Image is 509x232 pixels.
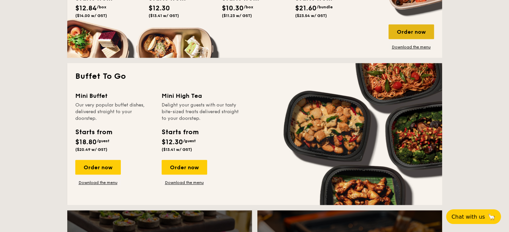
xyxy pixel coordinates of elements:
span: Chat with us [451,214,485,220]
span: $21.60 [295,4,317,12]
div: Starts from [162,127,198,137]
div: Mini Buffet [75,91,154,100]
span: ($14.00 w/ GST) [75,13,107,18]
div: Order now [162,160,207,175]
span: $12.84 [75,4,97,12]
span: $12.30 [149,4,170,12]
span: /bundle [317,5,333,9]
div: Delight your guests with our tasty bite-sized treats delivered straight to your doorstep. [162,102,240,122]
span: /box [244,5,253,9]
span: 🦙 [488,213,496,221]
div: Our very popular buffet dishes, delivered straight to your doorstep. [75,102,154,122]
div: Mini High Tea [162,91,240,100]
span: /box [97,5,106,9]
span: ($23.54 w/ GST) [295,13,327,18]
h2: Buffet To Go [75,71,434,82]
span: $12.30 [162,138,183,146]
span: ($11.23 w/ GST) [222,13,252,18]
div: Order now [75,160,121,175]
span: ($20.49 w/ GST) [75,147,107,152]
span: $10.30 [222,4,244,12]
span: ($13.41 w/ GST) [162,147,192,152]
div: Order now [389,24,434,39]
span: /guest [97,139,109,143]
a: Download the menu [389,44,434,50]
span: ($13.41 w/ GST) [149,13,179,18]
span: /guest [183,139,196,143]
button: Chat with us🦙 [446,209,501,224]
div: Starts from [75,127,112,137]
span: $18.80 [75,138,97,146]
a: Download the menu [162,180,207,185]
a: Download the menu [75,180,121,185]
